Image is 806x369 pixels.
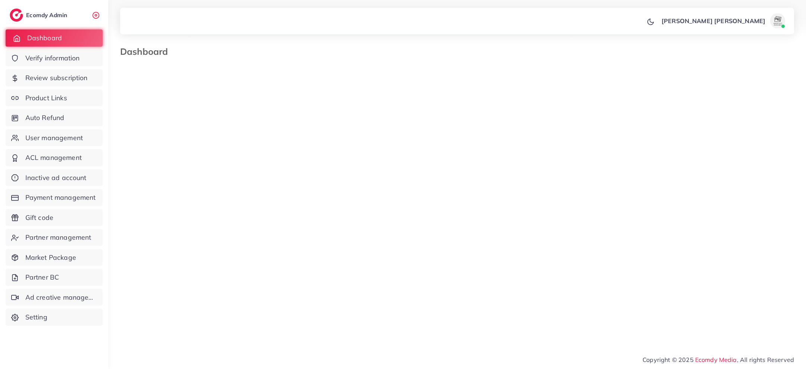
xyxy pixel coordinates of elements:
[25,133,83,143] span: User management
[10,9,23,22] img: logo
[10,9,69,22] a: logoEcomdy Admin
[25,233,91,242] span: Partner management
[6,149,103,166] a: ACL management
[25,312,47,322] span: Setting
[6,289,103,306] a: Ad creative management
[25,93,67,103] span: Product Links
[6,69,103,86] a: Review subscription
[25,53,80,63] span: Verify information
[770,13,785,28] img: avatar
[6,269,103,286] a: Partner BC
[25,113,65,123] span: Auto Refund
[6,109,103,126] a: Auto Refund
[6,309,103,326] a: Setting
[6,169,103,186] a: Inactive ad account
[25,173,87,183] span: Inactive ad account
[6,209,103,226] a: Gift code
[657,13,788,28] a: [PERSON_NAME] [PERSON_NAME]avatar
[25,293,97,302] span: Ad creative management
[6,189,103,206] a: Payment management
[662,16,765,25] p: [PERSON_NAME] [PERSON_NAME]
[25,153,82,163] span: ACL management
[25,193,96,202] span: Payment management
[25,73,88,83] span: Review subscription
[6,50,103,67] a: Verify information
[25,272,59,282] span: Partner BC
[6,249,103,266] a: Market Package
[25,253,76,262] span: Market Package
[6,29,103,47] a: Dashboard
[26,12,69,19] h2: Ecomdy Admin
[27,33,62,43] span: Dashboard
[6,229,103,246] a: Partner management
[6,89,103,107] a: Product Links
[25,213,53,223] span: Gift code
[6,129,103,146] a: User management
